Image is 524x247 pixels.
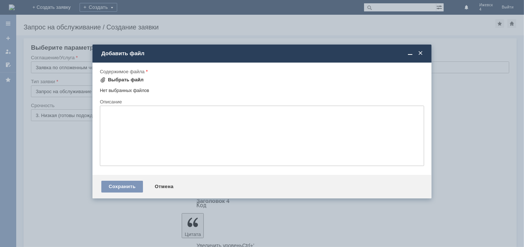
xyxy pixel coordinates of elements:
[108,77,144,83] div: Выбрать файл
[100,85,424,93] div: Нет выбранных файлов
[100,99,423,104] div: Описание
[100,69,423,74] div: Содержимое файла
[406,50,414,57] span: Свернуть (Ctrl + M)
[417,50,424,57] span: Закрыть
[101,50,424,57] div: Добавить файл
